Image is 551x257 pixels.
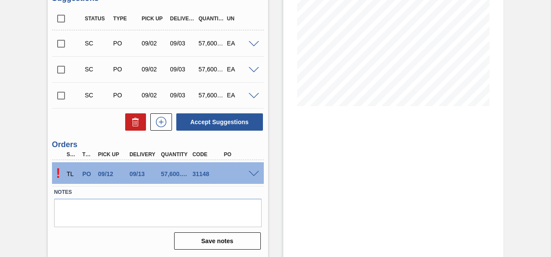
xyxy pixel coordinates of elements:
[96,151,130,157] div: Pick up
[111,66,141,73] div: Purchase order
[146,113,172,131] div: New suggestion
[168,92,198,99] div: 09/03/2025
[225,16,255,22] div: UN
[96,170,130,177] div: 09/12/2025
[176,113,263,131] button: Accept Suggestions
[67,170,77,177] p: TL
[139,92,170,99] div: 09/02/2025
[139,40,170,47] div: 09/02/2025
[222,151,256,157] div: PO
[168,16,198,22] div: Delivery
[54,186,262,199] label: Notes
[196,16,227,22] div: Quantity
[83,40,113,47] div: Suggestion Created
[111,92,141,99] div: Purchase order
[83,92,113,99] div: Suggestion Created
[190,151,224,157] div: Code
[127,151,161,157] div: Delivery
[139,16,170,22] div: Pick up
[225,66,255,73] div: EA
[225,40,255,47] div: EA
[111,40,141,47] div: Purchase order
[168,66,198,73] div: 09/03/2025
[139,66,170,73] div: 09/02/2025
[111,16,141,22] div: Type
[83,66,113,73] div: Suggestion Created
[190,170,224,177] div: 31148
[65,164,79,183] div: Trading Load Composition
[225,92,255,99] div: EA
[159,151,193,157] div: Quantity
[159,170,193,177] div: 57,600.000
[52,165,65,181] p: Pending Acceptance
[196,66,227,73] div: 57,600.000
[196,40,227,47] div: 57,600.000
[196,92,227,99] div: 57,600.000
[80,170,95,177] div: Purchase order
[127,170,161,177] div: 09/13/2025
[80,151,95,157] div: Type
[168,40,198,47] div: 09/03/2025
[83,16,113,22] div: Status
[52,140,264,149] h3: Orders
[65,151,79,157] div: Step
[121,113,146,131] div: Delete Suggestions
[174,232,261,250] button: Save notes
[172,112,264,132] div: Accept Suggestions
